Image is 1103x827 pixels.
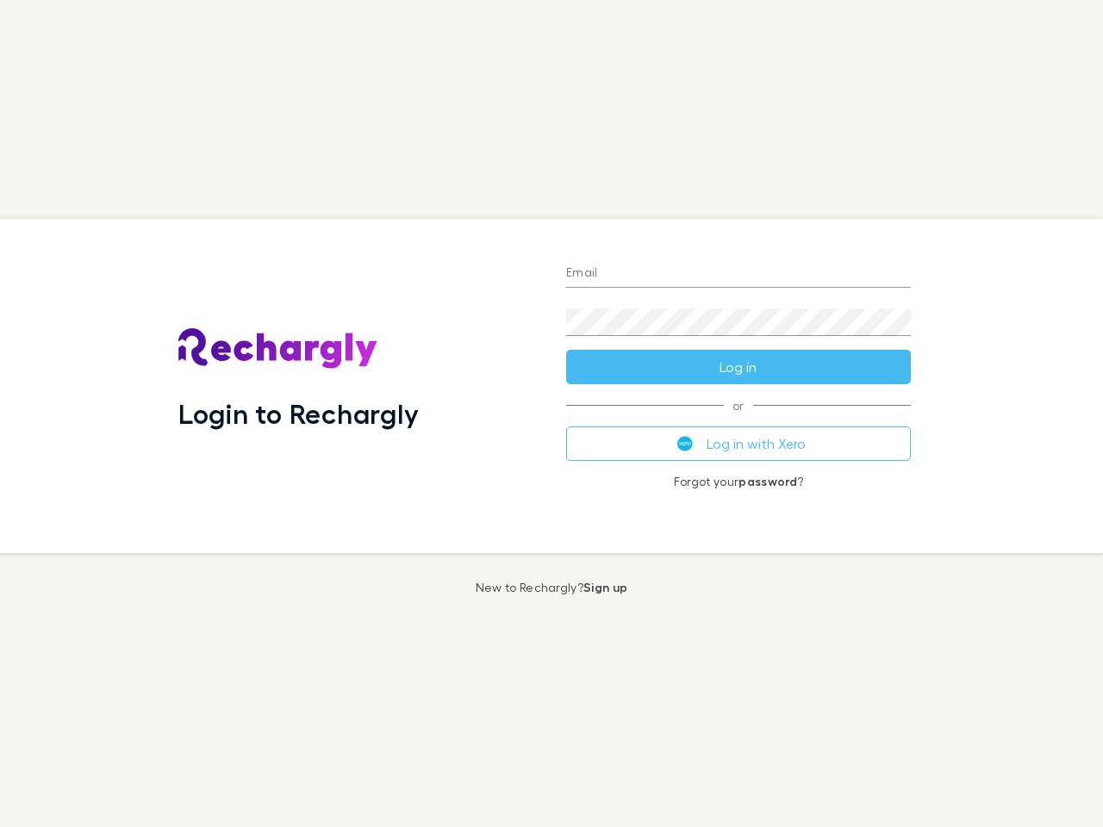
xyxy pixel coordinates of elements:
span: or [566,405,911,406]
h1: Login to Rechargly [178,397,419,430]
img: Xero's logo [677,436,693,451]
a: Sign up [583,580,627,594]
p: New to Rechargly? [476,581,628,594]
button: Log in with Xero [566,426,911,461]
a: password [738,474,797,488]
img: Rechargly's Logo [178,328,378,370]
button: Log in [566,350,911,384]
p: Forgot your ? [566,475,911,488]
